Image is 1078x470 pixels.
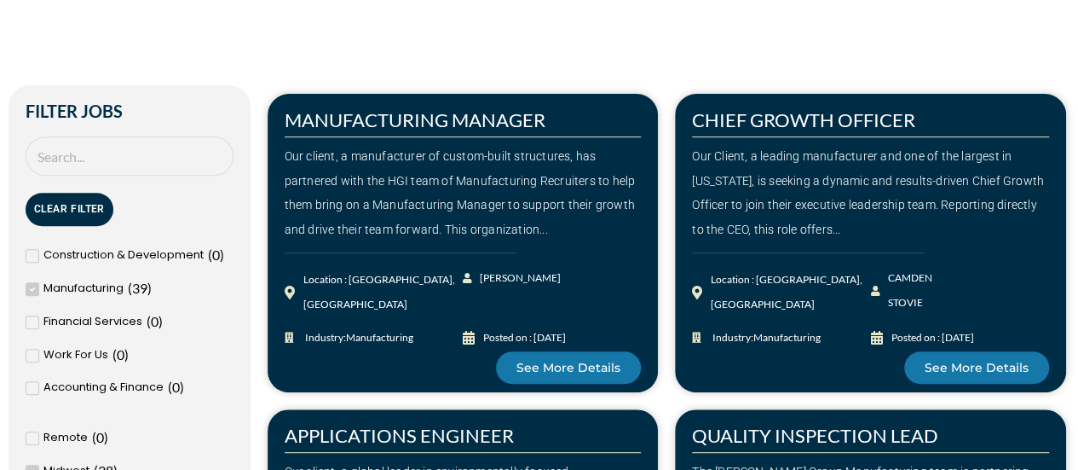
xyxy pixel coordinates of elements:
[168,379,172,395] span: (
[92,429,96,445] span: (
[303,268,463,317] div: Location : [GEOGRAPHIC_DATA], [GEOGRAPHIC_DATA]
[883,266,960,316] span: CAMDEN STOVIE
[753,331,821,344] span: Manufacturing
[708,326,821,351] span: Industry:
[285,108,545,131] a: MANUFACTURING MANAGER
[496,351,641,384] a: See More Details
[112,346,117,363] span: (
[463,266,552,291] a: [PERSON_NAME]
[346,331,413,344] span: Manufacturing
[483,326,566,351] div: Posted on : [DATE]
[147,313,151,329] span: (
[285,326,463,351] a: Industry:Manufacturing
[43,276,124,301] span: Manufacturing
[208,247,212,263] span: (
[692,144,1049,242] div: Our Client, a leading manufacturer and one of the largest in [US_STATE], is seeking a dynamic and...
[43,426,88,450] span: Remote
[96,429,104,445] span: 0
[301,326,413,351] span: Industry:
[180,379,184,395] span: )
[26,193,113,226] button: Clear Filter
[124,346,129,363] span: )
[476,266,561,291] span: [PERSON_NAME]
[711,268,870,317] div: Location : [GEOGRAPHIC_DATA], [GEOGRAPHIC_DATA]
[692,424,938,447] a: QUALITY INSPECTION LEAD
[132,280,147,296] span: 39
[891,326,973,351] div: Posted on : [DATE]
[285,424,514,447] a: APPLICATIONS ENGINEER
[117,346,124,363] span: 0
[212,247,220,263] span: 0
[692,108,915,131] a: CHIEF GROWTH OFFICER
[516,362,620,374] span: See More Details
[128,280,132,296] span: (
[26,102,233,119] h2: Filter Jobs
[43,343,108,368] span: Work For Us
[220,247,224,263] span: )
[870,266,960,316] a: CAMDEN STOVIE
[26,136,233,177] input: Search Job
[159,313,163,329] span: )
[43,310,142,334] span: Financial Services
[151,313,159,329] span: 0
[925,362,1029,374] span: See More Details
[104,429,108,445] span: )
[43,375,164,400] span: Accounting & Finance
[147,280,152,296] span: )
[904,351,1049,384] a: See More Details
[285,144,642,242] div: Our client, a manufacturer of custom-built structures, has partnered with the HGI team of Manufac...
[172,379,180,395] span: 0
[692,326,870,351] a: Industry:Manufacturing
[43,243,204,268] span: Construction & Development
